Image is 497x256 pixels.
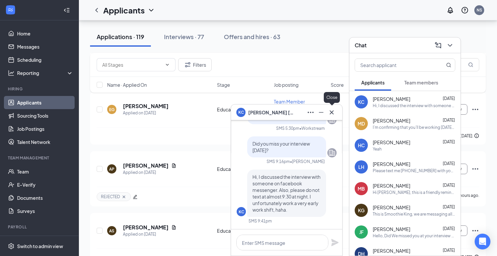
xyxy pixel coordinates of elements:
span: [DATE] [443,183,455,188]
span: [PERSON_NAME] [373,204,410,211]
div: AS [109,228,114,234]
span: [PERSON_NAME] [373,182,410,189]
span: Applicants [361,80,385,85]
div: MB [358,185,365,192]
div: Hi [PERSON_NAME], this is a friendly reminder. Your meeting with Smoothie King for Team Member at... [373,190,455,195]
a: Sourcing Tools [17,109,73,122]
h3: Chat [355,42,367,49]
div: NS [477,7,482,13]
div: MD [358,120,365,127]
div: KG [358,207,365,214]
div: Switch to admin view [17,243,63,249]
a: Messages [17,40,73,53]
svg: WorkstreamLogo [7,7,14,13]
a: Job Postings [17,122,73,135]
input: Search applicant [355,59,433,71]
span: [PERSON_NAME] [373,96,410,102]
div: Applied on [DATE] [123,110,169,116]
span: [DATE] [443,118,455,123]
svg: Document [171,225,177,230]
svg: Ellipses [307,108,315,116]
div: Applied on [DATE] [123,169,177,176]
div: Please text me [PHONE_NUMBER] with your name and availability thank you [373,168,455,174]
h1: Applicants [103,5,145,16]
svg: QuestionInfo [461,6,469,14]
div: Yeah [373,146,382,152]
div: KC [358,99,365,105]
svg: Notifications [446,6,454,14]
div: Education [217,106,270,113]
svg: Collapse [63,7,70,13]
span: [PERSON_NAME] [373,247,410,254]
span: Team members [404,80,438,85]
span: [DATE] [443,226,455,231]
span: edit [133,195,137,199]
span: Hi, I discussed the interview with someone on facebook messenger. Also, please do not text at alm... [252,174,320,213]
svg: Filter [184,61,192,69]
span: [PERSON_NAME] [373,161,410,167]
a: Surveys [17,204,73,218]
svg: ChevronLeft [93,6,101,14]
svg: Plane [331,239,339,246]
svg: MagnifyingGlass [468,62,473,67]
a: Home [17,27,73,40]
svg: ChevronDown [165,62,170,67]
a: Team [17,165,73,178]
div: I’m confirming that you’ll be working [DATE] at Smoothie King Sevierville from 10am to 1pm [373,125,455,130]
span: [DATE] [443,96,455,101]
div: Applied on [DATE] [123,231,177,238]
svg: Minimize [317,108,325,116]
span: [PERSON_NAME] [373,226,410,232]
button: Filter Filters [178,58,212,71]
div: Offers and hires · 63 [224,33,280,41]
svg: MagnifyingGlass [446,62,451,68]
a: Talent Network [17,135,73,149]
span: [PERSON_NAME] [PERSON_NAME] [248,109,294,116]
span: REJECTED [101,194,120,199]
div: HC [358,142,365,149]
div: Close [324,92,340,103]
span: Did you miss your interview [DATE]? [252,141,310,153]
span: [DATE] [443,161,455,166]
svg: Document [171,163,177,168]
div: AP [109,166,114,172]
svg: Analysis [8,70,14,76]
div: This is Smoothie King, we are messaging all candidates who have recently applied. [373,211,455,217]
div: SMS 9:16pm [267,159,290,164]
svg: Ellipses [471,227,479,235]
div: SMS 9:41pm [248,218,272,224]
div: JF [359,229,364,235]
svg: Info [474,133,479,138]
span: [DATE] [443,204,455,209]
a: E-Verify [17,178,73,191]
h5: [PERSON_NAME] [123,103,169,110]
svg: Cross [121,194,127,199]
span: Job posting [274,81,298,88]
button: Cross [326,107,337,118]
span: [PERSON_NAME] [373,117,410,124]
svg: ChevronDown [446,41,454,49]
svg: ChevronDown [147,6,155,14]
a: Applicants [17,96,73,109]
div: Open Intercom Messenger [475,234,490,249]
a: Payroll [17,234,73,247]
div: SMS 5:30pm [276,126,299,131]
button: ChevronDown [445,40,455,51]
a: Scheduling [17,53,73,66]
a: Documents [17,191,73,204]
div: Team Management [8,155,72,161]
span: Team Member [274,99,305,105]
span: [PERSON_NAME] [373,139,410,146]
div: Applications · 119 [97,33,144,41]
div: Hiring [8,86,72,92]
div: Education [217,166,270,172]
span: [DATE] [443,139,455,144]
div: EG [109,107,115,112]
div: Interviews · 77 [164,33,204,41]
button: Ellipses [305,107,316,118]
span: [DATE] [443,248,455,253]
h5: [PERSON_NAME] [123,162,169,169]
div: Reporting [17,70,74,76]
